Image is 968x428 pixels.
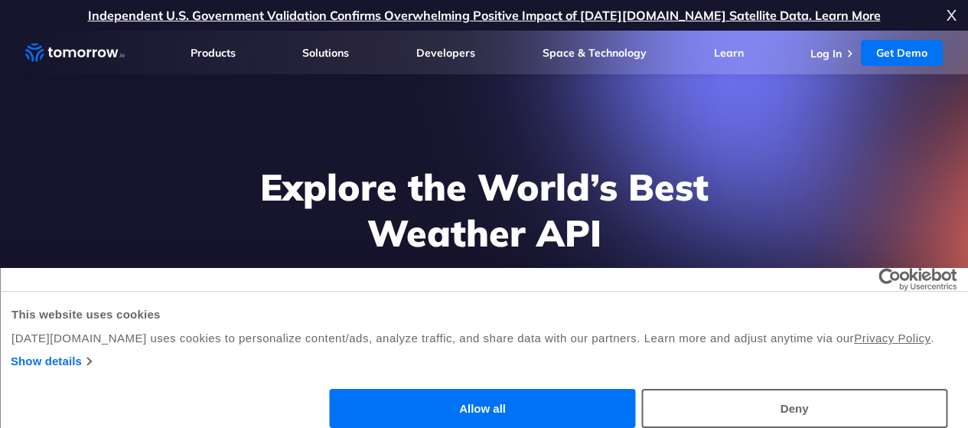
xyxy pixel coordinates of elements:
button: Deny [641,389,947,428]
button: Allow all [330,389,636,428]
a: Log In [810,47,842,60]
h1: Explore the World’s Best Weather API [189,164,780,256]
a: Home link [25,41,125,64]
a: Solutions [302,46,349,60]
a: Independent U.S. Government Validation Confirms Overwhelming Positive Impact of [DATE][DOMAIN_NAM... [88,8,881,23]
a: Products [191,46,236,60]
a: Developers [416,46,475,60]
div: This website uses cookies [11,305,957,324]
div: [DATE][DOMAIN_NAME] uses cookies to personalize content/ads, analyze traffic, and share data with... [11,329,957,348]
a: Learn [714,46,744,60]
a: Privacy Policy [854,332,931,345]
a: Show details [11,352,91,371]
a: Get Demo [861,40,943,66]
a: Space & Technology [543,46,647,60]
a: Usercentrics Cookiebot - opens in a new window [823,268,957,291]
